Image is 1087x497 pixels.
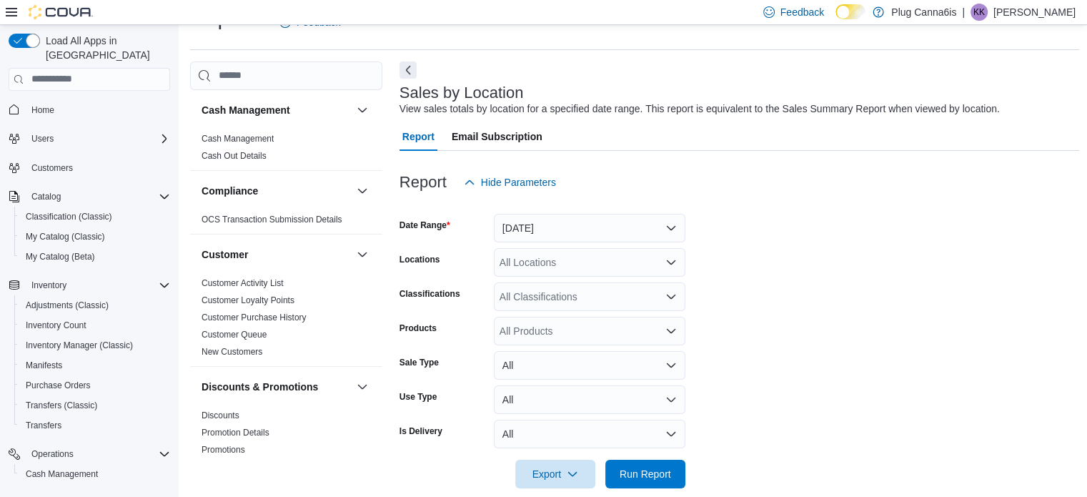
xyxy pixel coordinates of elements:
button: Cash Management [14,464,176,484]
span: Transfers (Classic) [20,397,170,414]
label: Products [399,323,437,334]
button: Discounts & Promotions [354,378,371,395]
span: Cash Management [26,468,98,480]
span: Home [26,101,170,119]
button: Catalog [26,188,66,205]
span: Operations [31,448,74,460]
div: View sales totals by location for a specified date range. This report is equivalent to the Sales ... [399,102,1000,117]
span: Adjustments (Classic) [20,297,170,314]
a: Classification (Classic) [20,208,118,225]
span: Inventory Manager (Classic) [26,340,133,351]
a: Customer Loyalty Points [202,295,294,305]
label: Is Delivery [399,425,442,437]
span: Customers [31,162,73,174]
a: Inventory Manager (Classic) [20,337,139,354]
a: Customers [26,159,79,177]
button: All [494,385,685,414]
h3: Sales by Location [399,84,524,102]
button: Cash Management [202,103,351,117]
span: Customer Activity List [202,277,284,289]
span: Adjustments (Classic) [26,300,109,311]
span: Operations [26,446,170,463]
span: Report [402,122,435,151]
p: | [962,4,965,21]
span: Hide Parameters [481,175,556,190]
button: Classification (Classic) [14,207,176,227]
span: Classification (Classic) [20,208,170,225]
span: Run Report [620,467,671,481]
h3: Customer [202,247,248,262]
button: Transfers [14,415,176,436]
span: Discounts [202,410,239,421]
label: Classifications [399,288,460,300]
input: Dark Mode [835,4,865,19]
button: Inventory [26,277,72,294]
a: Promotions [202,445,245,455]
span: Customer Loyalty Points [202,295,294,306]
a: Customer Queue [202,330,267,340]
img: Cova [29,5,93,19]
a: Customer Activity List [202,278,284,288]
button: Catalog [3,187,176,207]
span: OCS Transaction Submission Details [202,214,342,225]
button: Run Report [605,460,685,488]
a: OCS Transaction Submission Details [202,215,342,225]
a: Cash Management [202,134,274,144]
div: Cash Management [190,130,382,170]
button: Hide Parameters [458,168,562,197]
div: Ketan Khetpal [971,4,988,21]
h3: Report [399,174,447,191]
span: Transfers (Classic) [26,400,97,411]
button: Discounts & Promotions [202,380,351,394]
span: Customer Queue [202,329,267,340]
button: Inventory [3,275,176,295]
span: KK [973,4,985,21]
a: Transfers [20,417,67,434]
a: New Customers [202,347,262,357]
a: Manifests [20,357,68,374]
button: Open list of options [665,325,677,337]
span: Customer Purchase History [202,312,307,323]
button: Customers [3,157,176,178]
span: My Catalog (Beta) [26,251,95,262]
span: Cash Management [202,133,274,144]
span: Customers [26,159,170,177]
span: Inventory Manager (Classic) [20,337,170,354]
button: Adjustments (Classic) [14,295,176,315]
button: Cash Management [354,102,371,119]
span: Manifests [20,357,170,374]
span: Promotion Details [202,427,269,438]
label: Locations [399,254,440,265]
span: My Catalog (Classic) [20,228,170,245]
span: Export [524,460,587,488]
button: Open list of options [665,291,677,302]
button: Operations [26,446,79,463]
button: Operations [3,444,176,464]
span: Classification (Classic) [26,211,112,222]
span: Purchase Orders [20,377,170,394]
span: Feedback [780,5,824,19]
a: Purchase Orders [20,377,96,394]
span: Email Subscription [452,122,542,151]
span: Promotions [202,444,245,456]
span: Dark Mode [835,19,836,20]
label: Sale Type [399,357,439,368]
a: Cash Management [20,466,104,483]
span: My Catalog (Classic) [26,231,105,242]
a: Promotion Details [202,428,269,438]
a: Discounts [202,410,239,420]
a: Customer Purchase History [202,313,307,323]
button: My Catalog (Beta) [14,247,176,267]
button: All [494,351,685,380]
span: Transfers [26,420,61,431]
span: Inventory Count [26,320,86,331]
span: My Catalog (Beta) [20,248,170,265]
p: [PERSON_NAME] [993,4,1076,21]
button: Users [26,130,59,147]
label: Use Type [399,391,437,403]
span: Transfers [20,417,170,434]
button: Open list of options [665,257,677,268]
span: Manifests [26,360,62,371]
span: Cash Management [20,466,170,483]
button: Transfers (Classic) [14,395,176,415]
